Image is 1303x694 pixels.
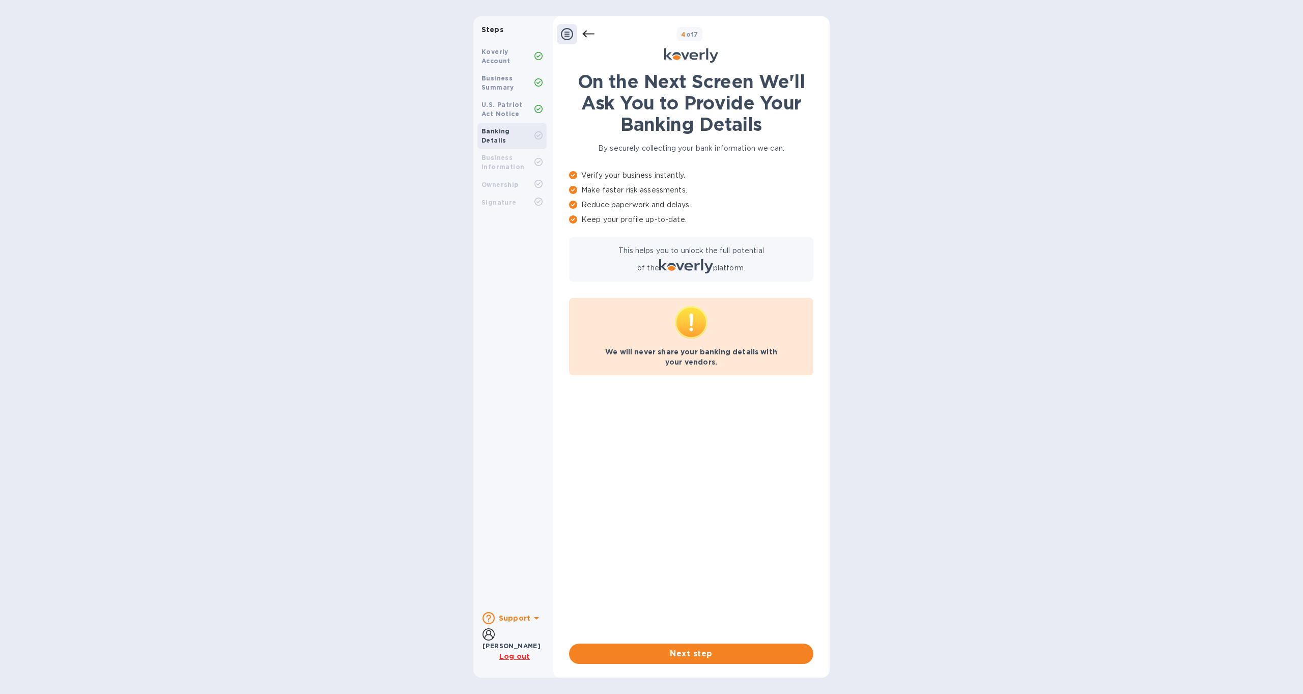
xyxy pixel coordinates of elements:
b: Ownership [481,181,519,188]
p: Make faster risk assessments. [569,185,813,196]
p: Verify your business instantly. [569,170,813,181]
b: Business Summary [481,74,514,91]
b: Banking Details [481,127,510,144]
span: Next step [577,648,805,660]
b: of 7 [681,31,698,38]
b: [PERSON_NAME] [483,642,541,650]
h1: On the Next Screen We'll Ask You to Provide Your Banking Details [569,71,813,135]
b: Business Information [481,154,524,171]
p: of the platform. [637,259,745,273]
b: Signature [481,199,517,206]
p: Reduce paperwork and delays. [569,200,813,210]
b: Support [499,614,530,622]
p: Keep your profile up-to-date. [569,214,813,225]
u: Log out [499,652,530,660]
b: U.S. Patriot Act Notice [481,101,523,118]
b: Koverly Account [481,48,511,65]
button: Next step [569,644,813,664]
span: 4 [681,31,686,38]
p: We will never share your banking details with your vendors. [577,347,805,367]
p: This helps you to unlock the full potential [618,245,764,256]
p: By securely collecting your bank information we can: [569,143,813,154]
b: Steps [481,25,503,34]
